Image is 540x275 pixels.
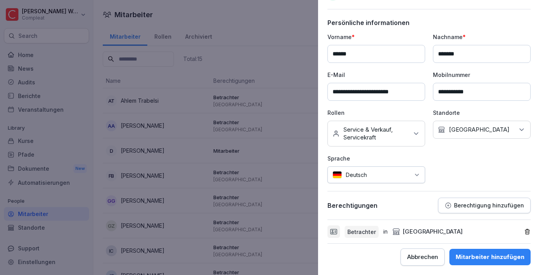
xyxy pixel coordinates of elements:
[327,71,425,79] p: E-Mail
[438,198,531,213] button: Berechtigung hinzufügen
[327,109,425,117] p: Rollen
[433,71,531,79] p: Mobilnummer
[449,249,531,265] button: Mitarbeiter hinzufügen
[327,154,425,162] p: Sprache
[327,202,377,209] p: Berechtigungen
[456,253,524,261] div: Mitarbeiter hinzufügen
[347,228,376,236] p: Betrachter
[327,33,425,41] p: Vorname
[454,202,524,209] p: Berechtigung hinzufügen
[401,248,445,266] button: Abbrechen
[383,227,388,236] p: in
[433,109,531,117] p: Standorte
[327,166,425,183] div: Deutsch
[449,126,510,134] p: [GEOGRAPHIC_DATA]
[333,171,342,179] img: de.svg
[392,227,463,236] div: [GEOGRAPHIC_DATA]
[433,33,531,41] p: Nachname
[343,126,408,141] p: Service & Verkauf, Servicekraft
[327,19,531,27] p: Persönliche informationen
[407,253,438,261] div: Abbrechen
